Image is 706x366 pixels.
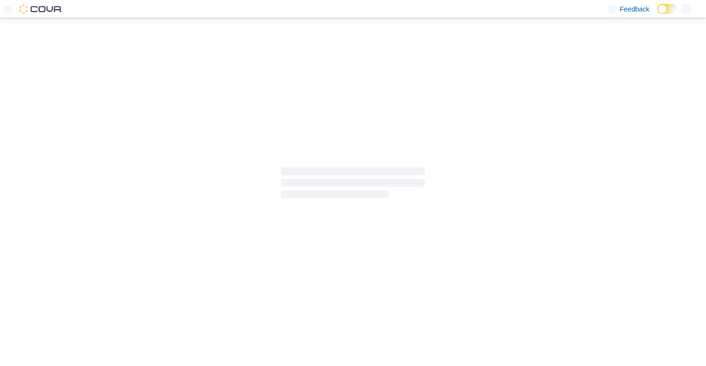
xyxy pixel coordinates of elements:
[19,4,62,14] img: Cova
[281,169,425,200] span: Loading
[657,4,677,14] input: Dark Mode
[620,4,649,14] span: Feedback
